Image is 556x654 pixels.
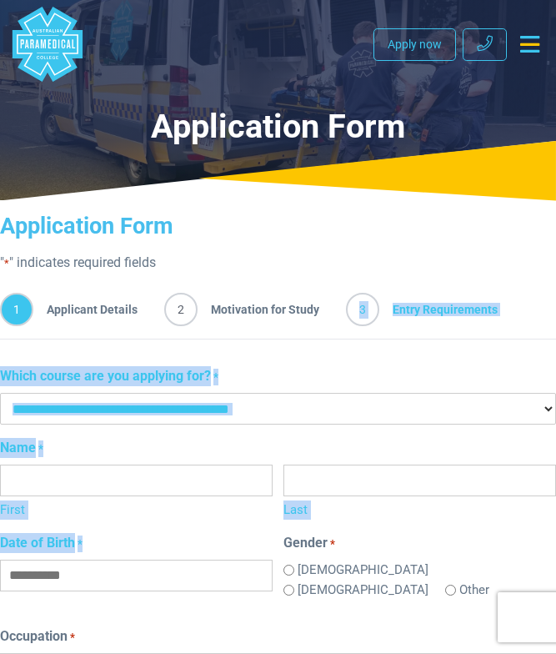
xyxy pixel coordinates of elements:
[346,293,379,326] span: 3
[10,7,85,82] a: Australian Paramedical College
[164,293,198,326] span: 2
[198,293,319,326] span: Motivation for Study
[298,561,428,580] label: [DEMOGRAPHIC_DATA]
[379,293,498,326] span: Entry Requirements
[298,581,428,600] label: [DEMOGRAPHIC_DATA]
[283,533,556,553] legend: Gender
[459,581,489,600] label: Other
[373,28,456,61] a: Apply now
[10,107,546,147] h1: Application Form
[513,29,546,59] button: Toggle navigation
[33,293,138,326] span: Applicant Details
[283,496,556,520] label: Last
